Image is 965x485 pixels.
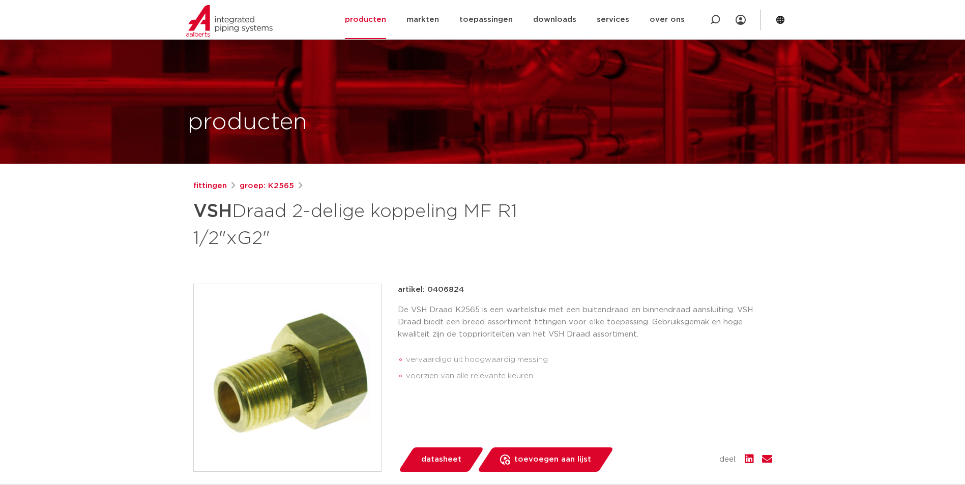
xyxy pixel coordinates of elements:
[406,368,772,384] li: voorzien van alle relevante keuren
[398,284,464,296] p: artikel: 0406824
[188,106,307,139] h1: producten
[193,202,232,221] strong: VSH
[719,453,737,466] span: deel:
[194,284,381,471] img: Product Image for VSH Draad 2-delige koppeling MF R1 1/2"xG2"
[398,304,772,341] p: De VSH Draad K2565 is een wartelstuk met een buitendraad en binnendraad aansluiting. VSH Draad bi...
[406,352,772,368] li: vervaardigd uit hoogwaardig messing
[398,447,484,472] a: datasheet
[193,180,227,192] a: fittingen
[421,451,461,468] span: datasheet
[514,451,591,468] span: toevoegen aan lijst
[240,180,294,192] a: groep: K2565
[193,196,575,251] h1: Draad 2-delige koppeling MF R1 1/2"xG2"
